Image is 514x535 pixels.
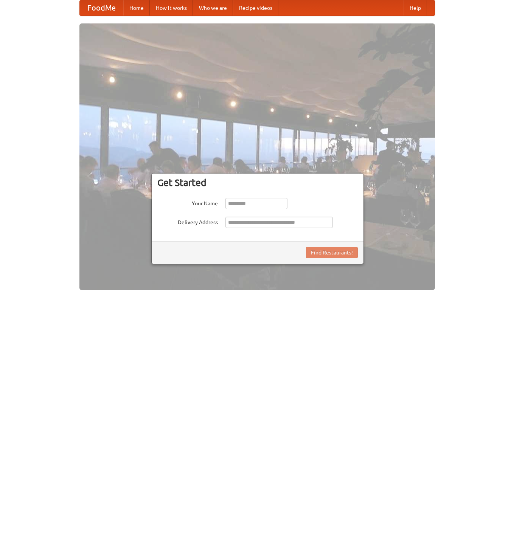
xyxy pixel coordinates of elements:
[157,217,218,226] label: Delivery Address
[123,0,150,16] a: Home
[193,0,233,16] a: Who we are
[404,0,427,16] a: Help
[157,177,358,188] h3: Get Started
[306,247,358,258] button: Find Restaurants!
[157,198,218,207] label: Your Name
[80,0,123,16] a: FoodMe
[150,0,193,16] a: How it works
[233,0,278,16] a: Recipe videos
